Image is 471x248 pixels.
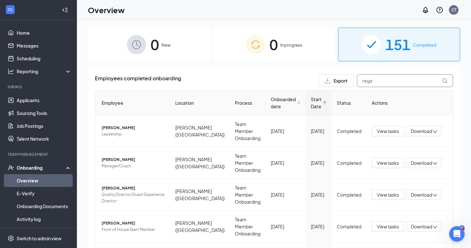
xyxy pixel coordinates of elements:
span: Download [411,128,432,135]
a: Talent Network [17,132,71,145]
th: Actions [367,91,453,115]
div: 9 [459,225,465,231]
div: Completed [337,191,361,198]
span: Completed [413,42,436,48]
h1: Overview [88,4,125,15]
td: Team Member Onboarding [230,115,266,147]
span: 0 [269,33,278,56]
div: [DATE] [311,223,326,230]
span: Leadership [102,131,165,137]
span: down [433,225,437,229]
button: View tasks [372,126,404,136]
div: [DATE] [271,159,301,166]
svg: Settings [8,235,14,242]
a: Team [17,226,71,238]
iframe: Intercom live chat [449,226,465,242]
svg: WorkstreamLogo [7,6,13,13]
div: CT [451,7,456,13]
span: View tasks [377,159,399,166]
div: Switch to admin view [17,235,62,242]
span: Employees completed onboarding [95,74,181,87]
td: [PERSON_NAME] ([GEOGRAPHIC_DATA]) [170,115,230,147]
span: [PERSON_NAME] [102,156,165,163]
div: Hiring [8,84,70,90]
div: [DATE] [311,128,326,135]
span: Download [411,191,432,198]
a: Overview [17,174,71,187]
td: Team Member Onboarding [230,179,266,211]
a: Activity log [17,213,71,226]
button: Export [318,74,354,87]
input: Search by Name, Job Posting, or Process [357,74,453,87]
span: Front of House Team Member [102,226,165,233]
span: down [433,161,437,166]
span: [PERSON_NAME] [102,125,165,131]
div: [DATE] [311,159,326,166]
button: View tasks [372,221,404,232]
a: Applicants [17,94,71,107]
span: Manager/Coach [102,163,165,169]
span: View tasks [377,128,399,135]
a: Scheduling [17,52,71,65]
td: Team Member Onboarding [230,147,266,179]
span: Onboarded date [271,96,296,110]
th: Location [170,91,230,115]
div: [DATE] [271,191,301,198]
th: Employee [95,91,170,115]
a: Messages [17,39,71,52]
span: Download [411,223,432,230]
th: Process [230,91,266,115]
span: down [433,193,437,198]
span: Quality Director/Guest Experience Director [102,191,165,204]
div: [DATE] [271,128,301,135]
div: Onboarding [17,164,66,171]
a: Sourcing Tools [17,107,71,120]
span: View tasks [377,191,399,198]
span: 151 [385,33,410,56]
span: Download [411,160,432,166]
span: Start Date [311,96,322,110]
span: In progress [280,42,302,48]
a: Home [17,26,71,39]
button: View tasks [372,190,404,200]
td: [PERSON_NAME] ([GEOGRAPHIC_DATA]) [170,211,230,243]
div: Reporting [17,68,72,75]
div: Completed [337,159,361,166]
svg: QuestionInfo [436,6,443,14]
svg: Notifications [422,6,429,14]
a: Job Postings [17,120,71,132]
svg: Collapse [62,7,68,13]
td: [PERSON_NAME] ([GEOGRAPHIC_DATA]) [170,179,230,211]
div: Team Management [8,152,70,157]
span: down [433,129,437,134]
div: [DATE] [311,191,326,198]
svg: UserCheck [8,164,14,171]
span: View tasks [377,223,399,230]
td: [PERSON_NAME] ([GEOGRAPHIC_DATA]) [170,147,230,179]
span: New [161,42,170,48]
span: [PERSON_NAME] [102,220,165,226]
button: View tasks [372,158,404,168]
span: Export [334,78,348,83]
div: [DATE] [271,223,301,230]
a: E-Verify [17,187,71,200]
span: 0 [151,33,159,56]
th: Status [332,91,367,115]
div: Completed [337,128,361,135]
th: Onboarded date [266,91,306,115]
a: Onboarding Documents [17,200,71,213]
svg: Analysis [8,68,14,75]
div: Completed [337,223,361,230]
td: Team Member Onboarding [230,211,266,243]
span: [PERSON_NAME] [102,185,165,191]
